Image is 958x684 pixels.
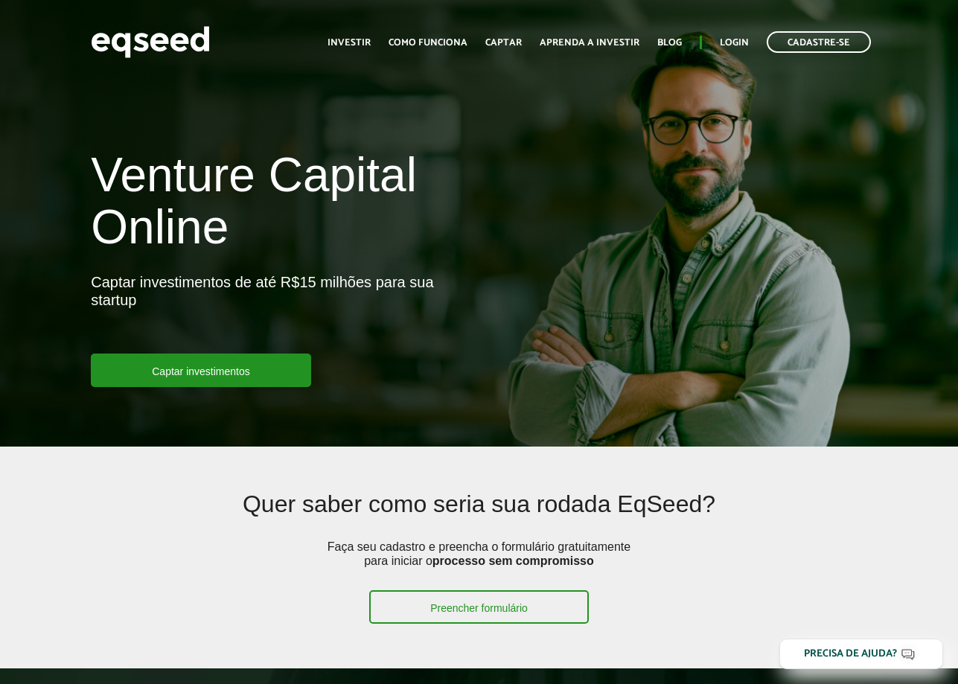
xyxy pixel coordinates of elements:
[767,31,871,53] a: Cadastre-se
[369,590,589,624] a: Preencher formulário
[432,554,594,567] strong: processo sem compromisso
[91,149,467,261] h1: Venture Capital Online
[485,38,522,48] a: Captar
[657,38,682,48] a: Blog
[328,38,371,48] a: Investir
[323,540,636,590] p: Faça seu cadastro e preencha o formulário gratuitamente para iniciar o
[91,354,311,387] a: Captar investimentos
[91,22,210,62] img: EqSeed
[389,38,467,48] a: Como funciona
[540,38,639,48] a: Aprenda a investir
[720,38,749,48] a: Login
[171,491,788,540] h2: Quer saber como seria sua rodada EqSeed?
[91,273,467,354] p: Captar investimentos de até R$15 milhões para sua startup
